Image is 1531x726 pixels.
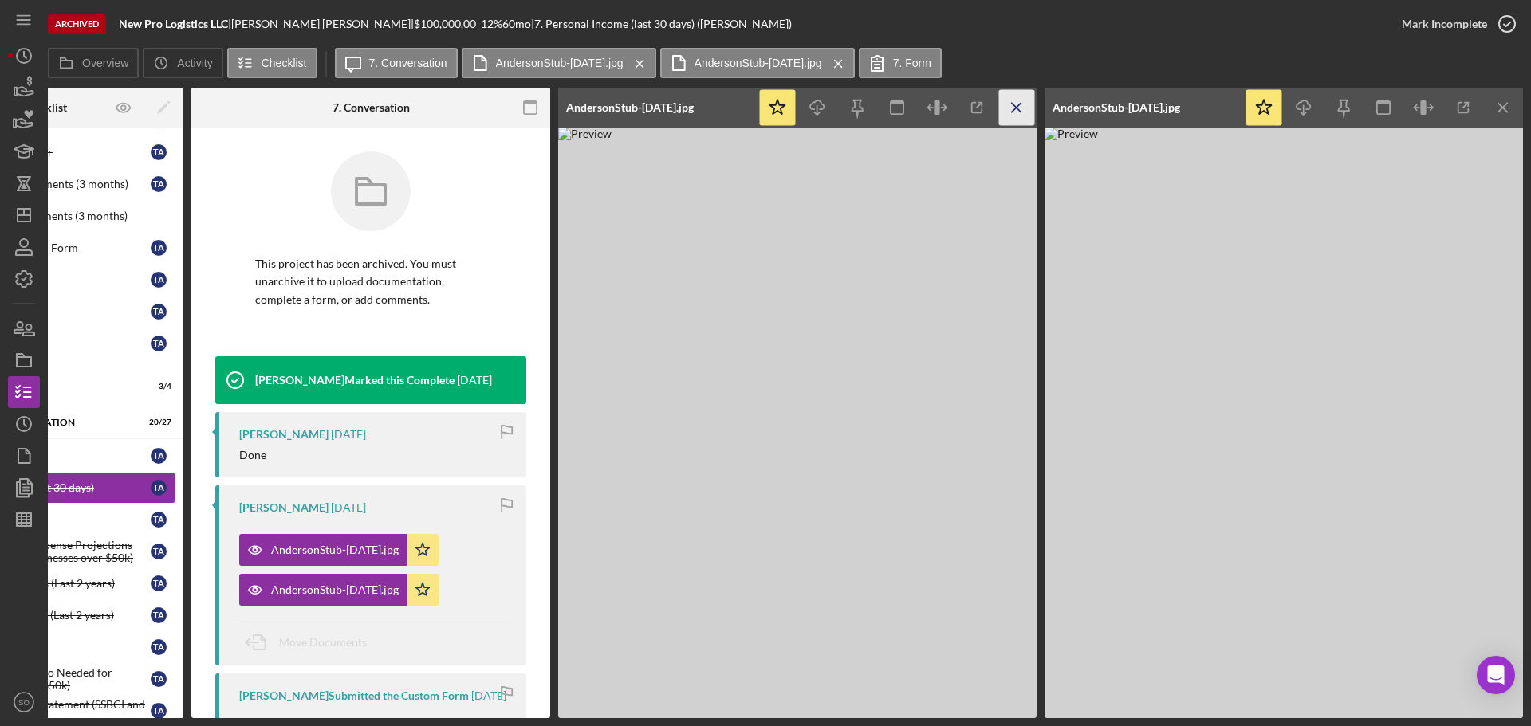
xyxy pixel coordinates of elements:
div: AndersonStub-[DATE].jpg [271,583,399,596]
div: AndersonStub-[DATE].jpg [271,544,399,556]
div: T A [151,512,167,528]
div: Archived [48,14,106,34]
div: T A [151,607,167,623]
b: New Pro Logistics LLC [119,17,228,30]
label: AndersonStub-[DATE].jpg [496,57,624,69]
div: T A [151,304,167,320]
p: This project has been archived. You must unarchive it to upload documentation, complete a form, o... [255,255,486,308]
div: T A [151,575,167,591]
button: SO [8,686,40,718]
div: | [119,18,231,30]
div: 20 / 27 [143,418,171,427]
div: AndersonStub-[DATE].jpg [1053,101,1180,114]
time: 2025-07-24 09:10 [457,374,492,387]
label: 7. Form [893,57,931,69]
div: T A [151,671,167,687]
div: T A [151,272,167,288]
label: AndersonStub-[DATE].jpg [695,57,822,69]
div: T A [151,703,167,719]
div: Mark Incomplete [1402,8,1487,40]
div: T A [151,240,167,256]
div: T A [151,336,167,351]
div: [PERSON_NAME] [PERSON_NAME] | [231,18,414,30]
div: T A [151,448,167,464]
button: Move Documents [239,622,383,662]
label: 7. Conversation [369,57,447,69]
div: [PERSON_NAME] Submitted the Custom Form [239,689,469,702]
div: $100,000.00 [414,18,481,30]
div: 60 mo [502,18,531,30]
button: Activity [143,48,222,78]
div: [PERSON_NAME] [239,428,329,441]
button: Mark Incomplete [1386,8,1523,40]
div: 3 / 4 [143,382,171,391]
button: 7. Conversation [335,48,458,78]
span: Move Documents [279,635,367,649]
div: [PERSON_NAME] [239,501,329,514]
img: Preview [558,128,1037,718]
div: 12 % [481,18,502,30]
text: SO [18,698,30,707]
div: T A [151,639,167,655]
button: AndersonStub-[DATE].jpg [462,48,656,78]
button: 7. Form [859,48,942,78]
div: Done [239,449,266,461]
label: Checklist [262,57,307,69]
div: 7. Conversation [333,101,410,114]
time: 2025-07-23 21:15 [331,428,366,441]
button: AndersonStub-[DATE].jpg [660,48,855,78]
button: AndersonStub-[DATE].jpg [239,534,439,566]
div: [PERSON_NAME] Marked this Complete [255,374,455,387]
img: Preview [1045,128,1523,718]
div: T A [151,544,167,559]
label: Overview [82,57,128,69]
div: AndersonStub-[DATE].jpg [566,101,694,114]
time: 2025-07-23 21:15 [471,689,506,702]
div: T A [151,480,167,496]
label: Activity [177,57,212,69]
div: Open Intercom Messenger [1477,656,1515,694]
button: Checklist [227,48,317,78]
button: AndersonStub-[DATE].jpg [239,574,439,606]
button: Overview [48,48,139,78]
div: T A [151,144,167,160]
div: T A [151,176,167,192]
time: 2025-07-23 21:15 [331,501,366,514]
div: | 7. Personal Income (last 30 days) ([PERSON_NAME]) [531,18,792,30]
